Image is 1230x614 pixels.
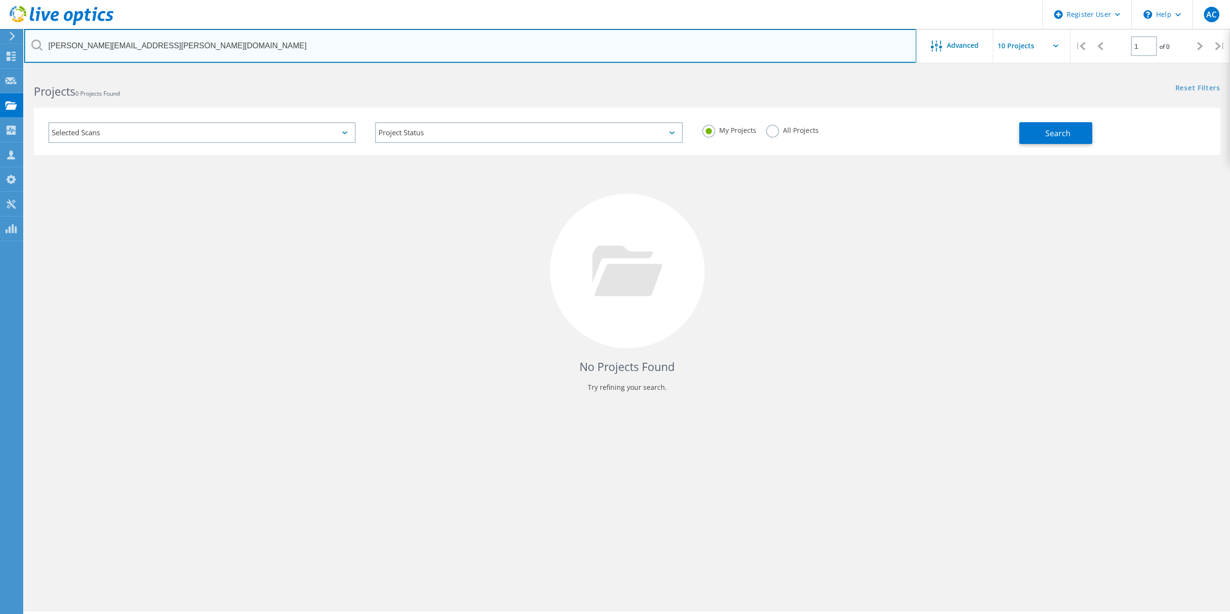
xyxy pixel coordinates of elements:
a: Reset Filters [1175,85,1220,93]
span: 0 Projects Found [75,89,120,98]
span: of 0 [1159,43,1170,51]
b: Projects [34,84,75,99]
label: All Projects [766,125,819,134]
div: | [1210,29,1230,63]
a: Live Optics Dashboard [10,20,114,27]
span: AC [1206,11,1216,18]
input: Search projects by name, owner, ID, company, etc [24,29,916,63]
h4: No Projects Found [43,359,1211,375]
label: My Projects [702,125,756,134]
span: Search [1045,128,1071,139]
div: Project Status [375,122,682,143]
svg: \n [1143,10,1152,19]
p: Try refining your search. [43,380,1211,395]
button: Search [1019,122,1092,144]
div: | [1071,29,1090,63]
div: Selected Scans [48,122,356,143]
span: Advanced [947,42,979,49]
